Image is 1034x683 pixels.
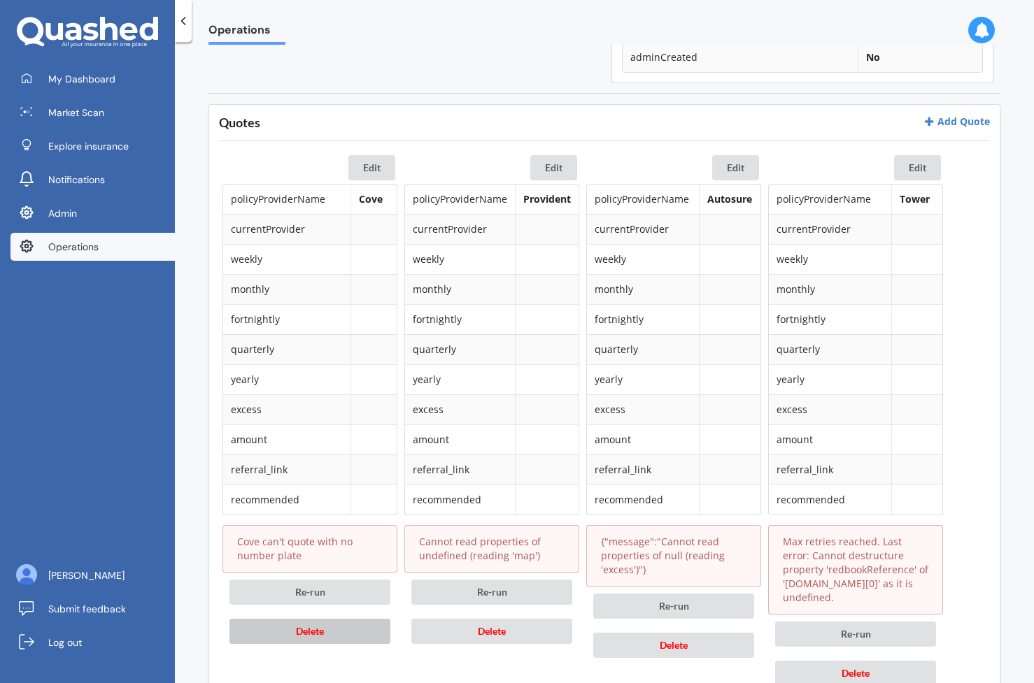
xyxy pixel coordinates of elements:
[10,233,175,261] a: Operations
[411,580,572,605] button: Re-run
[48,568,125,582] span: [PERSON_NAME]
[530,155,577,180] button: Edit
[223,394,350,424] td: excess
[660,639,688,651] span: Delete
[223,484,350,515] td: recommended
[405,214,515,244] td: currentProvider
[405,394,515,424] td: excess
[587,424,699,454] td: amount
[587,454,699,484] td: referral_link
[405,364,515,394] td: yearly
[48,635,82,649] span: Log out
[769,484,891,515] td: recommended
[707,192,752,206] b: Autosure
[48,106,104,120] span: Market Scan
[48,240,99,254] span: Operations
[237,535,383,563] p: Cove can't quote with no number plate
[783,535,928,605] p: Max retries reached. Last error: Cannot destructure property 'redbookReference' of '[DOMAIN_NAME]...
[769,274,891,304] td: monthly
[223,244,350,274] td: weekly
[348,155,395,180] button: Edit
[223,424,350,454] td: amount
[900,192,930,206] b: Tower
[16,564,37,585] img: ALV-UjU6YHOUIM1AGx_4vxbOkaOq-1eqc8a3URkVIJkc_iWYmQ98kTe7fc9QMVOBV43MoXmOPfWPN7JjnmUwLuIGKVePaQgPQ...
[48,206,77,220] span: Admin
[405,334,515,364] td: quarterly
[48,139,129,153] span: Explore insurance
[223,304,350,334] td: fortnightly
[10,628,175,656] a: Log out
[623,42,858,72] td: adminCreated
[587,185,699,214] td: policyProviderName
[769,185,891,214] td: policyProviderName
[229,619,390,644] button: Delete
[587,394,699,424] td: excess
[296,625,324,637] span: Delete
[208,23,285,42] span: Operations
[405,484,515,515] td: recommended
[894,155,941,180] button: Edit
[48,602,126,616] span: Submit feedback
[223,334,350,364] td: quarterly
[10,99,175,127] a: Market Scan
[587,334,699,364] td: quarterly
[405,185,515,214] td: policyProviderName
[587,244,699,274] td: weekly
[769,304,891,334] td: fortnightly
[10,166,175,194] a: Notifications
[769,454,891,484] td: referral_link
[419,535,565,563] p: Cannot read properties of undefined (reading 'map')
[587,214,699,244] td: currentProvider
[223,364,350,394] td: yearly
[769,394,891,424] td: excess
[223,185,350,214] td: policyProviderName
[405,274,515,304] td: monthly
[405,424,515,454] td: amount
[223,214,350,244] td: currentProvider
[593,594,754,619] button: Re-run
[769,424,891,454] td: amount
[10,132,175,160] a: Explore insurance
[48,173,105,187] span: Notifications
[411,619,572,644] button: Delete
[775,621,936,647] button: Re-run
[10,65,175,93] a: My Dashboard
[405,304,515,334] td: fortnightly
[10,595,175,623] a: Submit feedback
[712,155,759,180] button: Edit
[359,192,383,206] b: Cove
[769,244,891,274] td: weekly
[601,535,746,577] p: {"message":"Cannot read properties of null (reading 'excess')"}
[923,115,990,128] a: Add Quote
[587,304,699,334] td: fortnightly
[48,72,115,86] span: My Dashboard
[229,580,390,605] button: Re-run
[587,364,699,394] td: yearly
[769,364,891,394] td: yearly
[866,50,880,64] b: No
[219,115,260,131] h3: Quotes
[223,274,350,304] td: monthly
[769,334,891,364] td: quarterly
[223,454,350,484] td: referral_link
[587,484,699,515] td: recommended
[587,274,699,304] td: monthly
[842,667,870,679] span: Delete
[405,454,515,484] td: referral_link
[769,214,891,244] td: currentProvider
[523,192,571,206] b: Provident
[405,244,515,274] td: weekly
[478,625,506,637] span: Delete
[10,199,175,227] a: Admin
[10,561,175,589] a: [PERSON_NAME]
[593,633,754,658] button: Delete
